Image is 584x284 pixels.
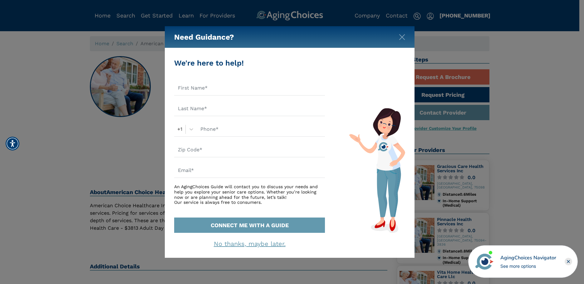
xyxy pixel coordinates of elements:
div: Close [565,258,572,265]
img: modal-close.svg [399,34,405,40]
div: See more options [500,263,556,269]
div: Accessibility Menu [6,137,19,150]
button: Close [399,33,405,39]
div: We're here to help! [174,57,325,69]
input: Last Name* [174,102,325,116]
input: First Name* [174,81,325,95]
img: match-guide-form.svg [349,108,405,233]
img: avatar [474,251,495,272]
a: No thanks, maybe later. [214,240,286,247]
div: An AgingChoices Guide will contact you to discuss your needs and help you explore your senior car... [174,184,325,205]
input: Zip Code* [174,143,325,157]
h5: Need Guidance? [174,26,234,48]
input: Email* [174,164,325,178]
button: CONNECT ME WITH A GUIDE [174,218,325,233]
input: Phone* [197,122,325,137]
div: AgingChoices Navigator [500,254,556,262]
